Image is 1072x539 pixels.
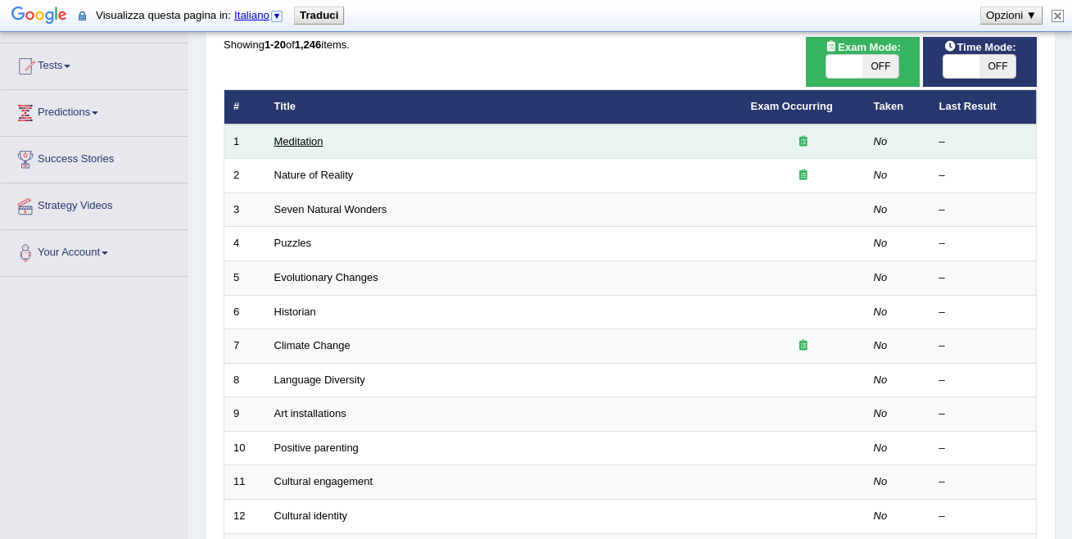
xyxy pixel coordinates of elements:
a: Exam Occurring [751,100,833,112]
th: Taken [865,90,930,125]
a: Cultural engagement [274,475,373,487]
div: Show exams occurring in exams [806,37,920,87]
div: – [939,236,1028,251]
td: 7 [224,329,265,364]
b: 1-20 [265,38,286,51]
td: 11 [224,465,265,500]
b: Traduci [300,9,338,21]
em: No [874,442,888,454]
em: No [874,306,888,318]
a: Italiano [234,9,284,21]
div: – [939,373,1028,388]
td: 4 [224,227,265,261]
span: OFF [862,55,898,78]
div: Exam occurring question [751,134,856,150]
span: Time Mode: [938,38,1023,56]
img: I contenuti di questa pagina sicura saranno inviati a Google per essere tradotti utilizzando una ... [79,10,86,22]
th: Last Result [930,90,1037,125]
div: – [939,168,1028,183]
span: Visualizza questa pagina in: [96,9,287,21]
a: Your Account [1,230,188,271]
em: No [874,374,888,386]
a: Language Diversity [274,374,365,386]
em: No [874,510,888,522]
span: Exam Mode: [818,38,907,56]
a: Nature of Reality [274,169,354,181]
a: Strategy Videos [1,183,188,224]
a: Climate Change [274,339,351,351]
a: Positive parenting [274,442,359,454]
div: – [939,441,1028,456]
em: No [874,237,888,249]
a: Meditation [274,135,323,147]
td: 1 [224,125,265,159]
button: Traduci [295,7,343,24]
a: Tests [1,43,188,84]
em: No [874,203,888,215]
td: 3 [224,192,265,227]
div: – [939,474,1028,490]
td: 9 [224,397,265,432]
div: – [939,509,1028,524]
div: – [939,134,1028,150]
td: 2 [224,159,265,193]
a: Seven Natural Wonders [274,203,387,215]
td: 10 [224,431,265,465]
img: Google Traduttore [11,5,67,28]
a: Puzzles [274,237,312,249]
a: Success Stories [1,137,188,178]
a: Evolutionary Changes [274,271,378,283]
b: 1,246 [295,38,322,51]
td: 12 [224,499,265,533]
div: – [939,338,1028,354]
th: Title [265,90,742,125]
a: Art installations [274,407,346,419]
a: Cultural identity [274,510,348,522]
div: – [939,202,1028,218]
a: Historian [274,306,316,318]
a: Predictions [1,90,188,131]
td: 6 [224,295,265,329]
th: # [224,90,265,125]
div: Showing of items. [224,37,1037,52]
em: No [874,407,888,419]
em: No [874,135,888,147]
span: OFF [979,55,1015,78]
div: – [939,305,1028,320]
em: No [874,271,888,283]
em: No [874,169,888,181]
td: 5 [224,261,265,296]
button: Opzioni ▼ [981,7,1042,24]
td: 8 [224,363,265,397]
div: – [939,270,1028,286]
em: No [874,339,888,351]
img: Chiudi [1052,10,1064,22]
span: Italiano [234,9,269,21]
em: No [874,475,888,487]
div: Exam occurring question [751,168,856,183]
div: Exam occurring question [751,338,856,354]
div: – [939,406,1028,422]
